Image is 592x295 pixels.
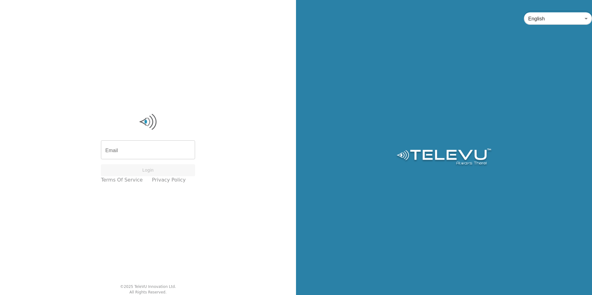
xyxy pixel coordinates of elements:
img: Logo [101,113,195,131]
div: English [524,10,592,27]
a: Terms of Service [101,176,143,184]
div: All Rights Reserved. [129,289,167,295]
a: Privacy Policy [152,176,186,184]
div: © 2025 TeleVU Innovation Ltd. [120,284,176,289]
img: Logo [396,148,492,167]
